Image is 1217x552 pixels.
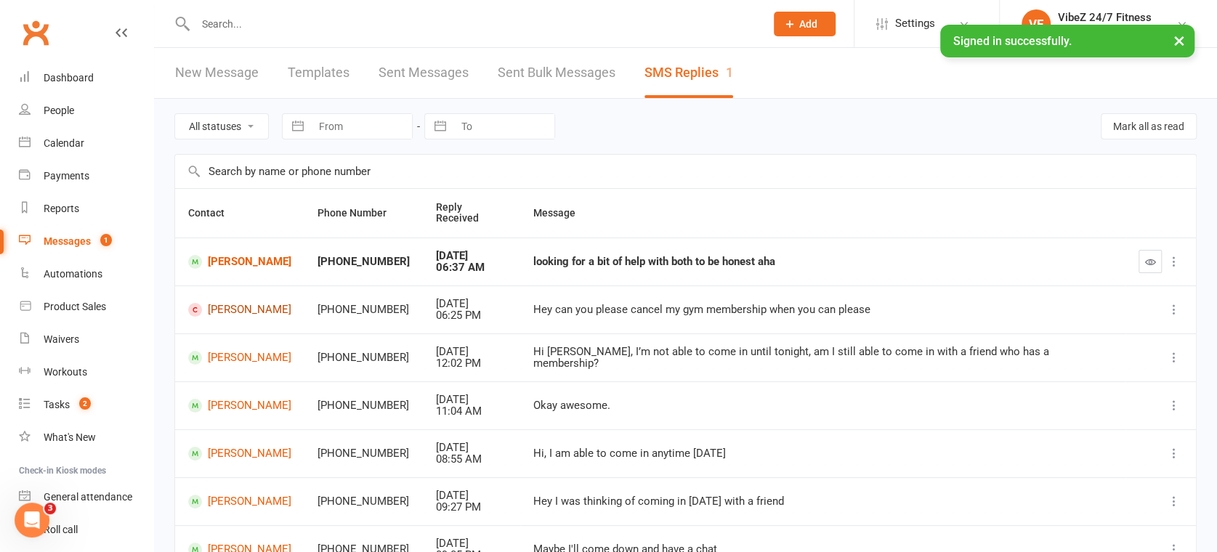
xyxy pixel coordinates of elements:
div: VibeZ 24/7 Fitness [1058,24,1152,37]
a: [PERSON_NAME] [188,447,291,460]
span: Add [799,18,817,30]
div: [DATE] [436,537,507,550]
a: Dashboard [19,62,153,94]
div: Reports [44,203,79,214]
div: [DATE] [436,298,507,310]
div: [DATE] [436,442,507,454]
span: Signed in successfully. [953,34,1072,48]
div: [DATE] [436,250,507,262]
div: [PHONE_NUMBER] [318,304,410,316]
div: Okay awesome. [533,399,1112,412]
a: [PERSON_NAME] [188,351,291,365]
div: 06:37 AM [436,261,507,274]
div: looking for a bit of help with both to be honest aha [533,256,1112,268]
a: Clubworx [17,15,54,51]
div: [DATE] [436,394,507,406]
a: [PERSON_NAME] [188,255,291,269]
a: [PERSON_NAME] [188,303,291,317]
div: Payments [44,170,89,182]
div: People [44,105,74,116]
div: [PHONE_NUMBER] [318,399,410,412]
a: [PERSON_NAME] [188,399,291,413]
span: 2 [79,397,91,410]
a: Calendar [19,127,153,160]
th: Message [520,189,1125,238]
a: SMS Replies1 [644,48,733,98]
a: General attendance kiosk mode [19,481,153,514]
a: What's New [19,421,153,454]
a: Messages 1 [19,225,153,258]
a: Payments [19,160,153,192]
div: 08:55 AM [436,453,507,466]
div: [DATE] [436,490,507,502]
button: Add [774,12,836,36]
input: To [453,114,554,139]
a: New Message [175,48,259,98]
a: Templates [288,48,349,98]
div: 06:25 PM [436,309,507,322]
div: Workouts [44,366,87,378]
div: Messages [44,235,91,247]
div: 1 [726,65,733,80]
a: Waivers [19,323,153,356]
div: 11:04 AM [436,405,507,418]
a: Sent Messages [379,48,469,98]
a: [PERSON_NAME] [188,495,291,508]
div: Hey I was thinking of coming in [DATE] with a friend [533,495,1112,508]
span: 1 [100,234,112,246]
div: Waivers [44,333,79,345]
div: What's New [44,431,96,443]
div: 12:02 PM [436,357,507,370]
div: 09:27 PM [436,501,507,514]
th: Phone Number [304,189,423,238]
div: Hi [PERSON_NAME], I’m not able to come in until tonight, am I still able to come in with a friend... [533,346,1112,370]
div: VF [1022,9,1051,38]
div: Automations [44,268,102,280]
div: Hey can you please cancel my gym membership when you can please [533,304,1112,316]
span: 3 [44,503,56,514]
a: Roll call [19,514,153,546]
input: From [311,114,412,139]
iframe: Intercom live chat [15,503,49,537]
div: [PHONE_NUMBER] [318,447,410,460]
div: Tasks [44,399,70,410]
a: People [19,94,153,127]
button: × [1166,25,1192,56]
div: VibeZ 24/7 Fitness [1058,11,1152,24]
a: Automations [19,258,153,291]
div: Roll call [44,524,78,535]
span: Settings [895,7,935,40]
div: [DATE] [436,346,507,358]
div: Product Sales [44,301,106,312]
input: Search... [191,14,755,34]
th: Reply Received [423,189,520,238]
a: Tasks 2 [19,389,153,421]
input: Search by name or phone number [175,155,1196,188]
div: [PHONE_NUMBER] [318,256,410,268]
a: Sent Bulk Messages [498,48,615,98]
div: [PHONE_NUMBER] [318,495,410,508]
div: Hi, I am able to come in anytime [DATE] [533,447,1112,460]
a: Product Sales [19,291,153,323]
a: Workouts [19,356,153,389]
a: Reports [19,192,153,225]
div: Calendar [44,137,84,149]
div: General attendance [44,491,132,503]
button: Mark all as read [1101,113,1197,139]
div: Dashboard [44,72,94,84]
div: [PHONE_NUMBER] [318,352,410,364]
th: Contact [175,189,304,238]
